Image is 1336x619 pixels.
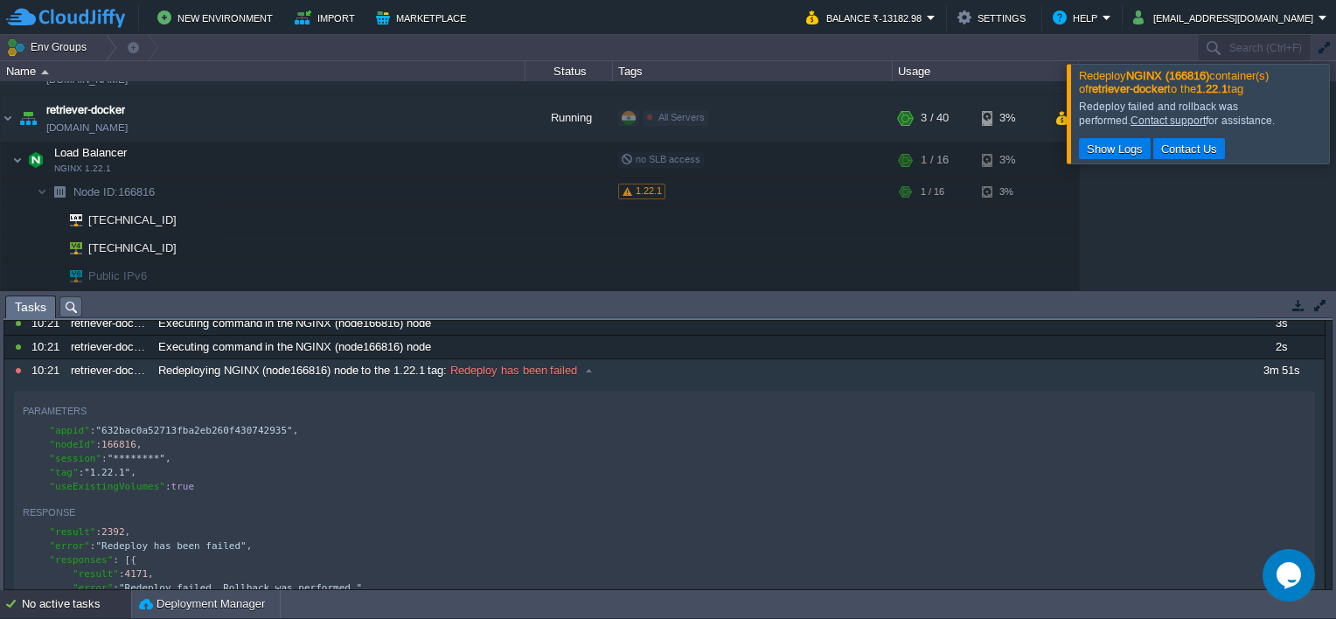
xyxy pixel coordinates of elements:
span: no SLB access [621,163,700,173]
a: [TECHNICAL_ID] [87,250,179,263]
span: Executing command in the NGINX (node166816) node [158,316,431,331]
span: Node ID: [73,194,118,207]
b: 1.22.1 [1196,82,1228,95]
button: New Environment [157,7,278,28]
span: All Servers [658,121,705,131]
a: Node ID:166816 [72,193,157,208]
div: Response [23,502,75,523]
span: 166816 [101,439,136,450]
span: : [119,568,125,580]
img: AMDAwAAAACH5BAEAAAAALAAAAAABAAEAAAICRAEAOw== [47,187,72,214]
img: AMDAwAAAACH5BAEAAAAALAAAAAABAAEAAAICRAEAOw== [58,215,82,242]
span: Tasks [15,296,46,318]
div: retriever-docker [66,336,152,358]
iframe: chat widget [1263,549,1319,602]
img: AMDAwAAAACH5BAEAAAAALAAAAAABAAEAAAICRAEAOw== [47,271,58,298]
div: 3% [982,187,1039,214]
img: AMDAwAAAACH5BAEAAAAALAAAAAABAAEAAAICRAEAOw== [37,187,47,214]
span: "error" [73,582,113,594]
div: 3m 51s [1238,359,1324,382]
div: Usage [894,61,1078,81]
span: retriever-docker [46,110,125,128]
span: : [90,540,96,552]
span: "responses" [50,554,114,566]
span: "tag" [50,467,79,478]
span: Redeploy has been failed [447,363,577,379]
span: Redeploying NGINX (node166816) node to the 1.22.1 tag [158,363,443,379]
div: 10:21 [31,336,65,358]
img: AMDAwAAAACH5BAEAAAAALAAAAAABAAEAAAICRAEAOw== [1,103,15,150]
span: "Redeploy failed. Rollback was performed." [119,582,362,594]
button: Env Groups [6,35,93,59]
span: : [79,467,85,478]
div: 2s [1238,336,1324,358]
div: 1 / 16 [921,151,949,186]
span: "result" [50,526,96,538]
div: Parameters [23,400,87,421]
div: No active tasks [22,590,131,618]
img: AMDAwAAAACH5BAEAAAAALAAAAAABAAEAAAICRAEAOw== [47,243,58,270]
a: [DOMAIN_NAME] [46,80,128,97]
span: "nodeId" [50,439,96,450]
span: "useExistingVolumes" [50,481,165,492]
span: Load Balancer [52,154,129,169]
span: : [113,582,119,594]
div: retriever-docker [66,359,152,382]
span: , [130,467,136,478]
b: NGINX (166816) [1126,69,1209,82]
span: [TECHNICAL_ID] [87,215,179,242]
a: Contact support [1131,115,1206,127]
div: Tags [614,61,892,81]
button: Balance ₹-13182.98 [806,7,927,28]
img: AMDAwAAAACH5BAEAAAAALAAAAAABAAEAAAICRAEAOw== [16,103,40,150]
div: Name [2,61,525,81]
div: 3 / 40 [921,103,949,150]
span: "632bac0a52713fba2eb260f430742935" [95,425,292,436]
div: 3% [982,103,1039,150]
span: , [362,582,368,594]
button: Settings [957,7,1031,28]
button: Show Logs [1082,141,1148,156]
span: : [95,526,101,538]
span: "1.22.1" [84,467,130,478]
span: , [125,526,131,538]
span: : [101,453,108,464]
span: , [293,425,299,436]
button: Import [295,7,360,28]
span: true [171,481,195,492]
div: Redeploy failed and rollback was performed. for assistance. [1079,100,1325,128]
span: Redeploy container(s) of to the tag [1079,69,1269,95]
span: : [{ [113,554,136,566]
button: Contact Us [1156,141,1223,156]
a: [DOMAIN_NAME] [46,128,128,145]
span: "Redeploy has been failed" [95,540,246,552]
span: , [148,568,154,580]
span: Public IPv6 [87,271,150,298]
span: : [165,481,171,492]
span: "error" [50,540,90,552]
img: AMDAwAAAACH5BAEAAAAALAAAAAABAAEAAAICRAEAOw== [58,243,82,270]
img: AMDAwAAAACH5BAEAAAAALAAAAAABAAEAAAICRAEAOw== [58,271,82,298]
b: retriever-docker [1089,82,1167,95]
span: "session" [50,453,102,464]
span: NGINX 1.22.1 [54,172,111,183]
span: [TECHNICAL_ID] [87,243,179,270]
img: AMDAwAAAACH5BAEAAAAALAAAAAABAAEAAAICRAEAOw== [24,151,48,186]
a: Public IPv6 [87,278,150,291]
span: "result" [73,568,119,580]
div: 3% [982,151,1039,186]
span: 1.22.1 [636,194,662,205]
div: Status [526,61,612,81]
div: : [154,359,1236,382]
span: Executing command in the NGINX (node166816) node [158,339,431,355]
button: [EMAIL_ADDRESS][DOMAIN_NAME] [1133,7,1319,28]
span: : [90,425,96,436]
span: , [165,453,171,464]
div: 1 / 16 [921,187,944,214]
img: AMDAwAAAACH5BAEAAAAALAAAAAABAAEAAAICRAEAOw== [12,151,23,186]
span: 166816 [72,193,157,208]
button: Deployment Manager [139,595,265,613]
img: AMDAwAAAACH5BAEAAAAALAAAAAABAAEAAAICRAEAOw== [41,70,49,74]
img: CloudJiffy [6,7,125,29]
span: "appid" [50,425,90,436]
